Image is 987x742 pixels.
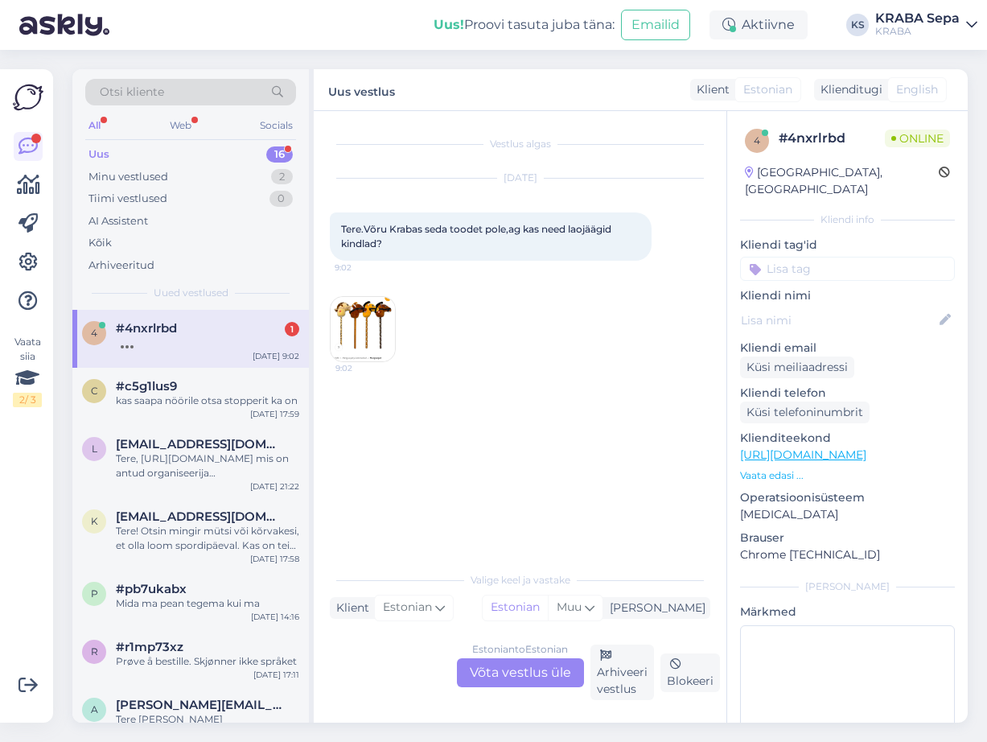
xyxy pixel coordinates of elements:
[13,393,42,407] div: 2 / 3
[116,437,283,451] span: liisbetkukk@gmail.com
[13,335,42,407] div: Vaata siia
[740,237,955,254] p: Kliendi tag'id
[116,379,177,394] span: #c5g1lus9
[251,611,299,623] div: [DATE] 14:16
[621,10,690,40] button: Emailid
[483,596,548,620] div: Estonian
[690,81,730,98] div: Klient
[740,287,955,304] p: Kliendi nimi
[116,509,283,524] span: kivirahkmirtelmia@gmail.com
[116,654,299,669] div: Prøve å bestille. Skjønner ikke språket
[875,12,960,25] div: KRABA Sepa
[88,191,167,207] div: Tiimi vestlused
[709,10,808,39] div: Aktiivne
[660,653,720,692] div: Blokeeri
[88,146,109,163] div: Uus
[875,12,977,38] a: KRABA SepaKRABA
[331,297,395,361] img: Attachment
[740,506,955,523] p: [MEDICAL_DATA]
[885,130,950,147] span: Online
[740,430,955,447] p: Klienditeekond
[271,169,293,185] div: 2
[88,213,148,229] div: AI Assistent
[875,25,960,38] div: KRABA
[116,524,299,553] div: Tere! Otsin mingir mütsi või kõrvakesi, et olla loom spordipäeval. Kas on teie poes oleks midagi ...
[740,579,955,594] div: [PERSON_NAME]
[13,82,43,113] img: Askly Logo
[740,468,955,483] p: Vaata edasi ...
[88,169,168,185] div: Minu vestlused
[745,164,939,198] div: [GEOGRAPHIC_DATA], [GEOGRAPHIC_DATA]
[740,489,955,506] p: Operatsioonisüsteem
[253,350,299,362] div: [DATE] 9:02
[846,14,869,36] div: KS
[335,362,396,374] span: 9:02
[740,530,955,546] p: Brauser
[740,447,866,462] a: [URL][DOMAIN_NAME]
[434,15,615,35] div: Proovi tasuta juba täna:
[740,604,955,620] p: Märkmed
[740,546,955,563] p: Chrome [TECHNICAL_ID]
[116,451,299,480] div: Tere, [URL][DOMAIN_NAME] mis on antud organiseerija [PERSON_NAME]?
[330,137,710,151] div: Vestlus algas
[328,79,395,101] label: Uus vestlus
[557,600,582,614] span: Muu
[116,394,299,408] div: kas saapa nöörile otsa stopperit ka on
[335,262,395,274] span: 9:02
[266,146,293,163] div: 16
[285,322,299,336] div: 1
[740,340,955,357] p: Kliendi email
[740,385,955,402] p: Kliendi telefon
[116,596,299,611] div: Mida ma pean tegema kui ma
[85,115,104,136] div: All
[457,658,584,687] div: Võta vestlus üle
[740,212,955,227] div: Kliendi info
[167,115,195,136] div: Web
[116,640,183,654] span: #r1mp73xz
[91,703,98,715] span: a
[91,515,98,527] span: k
[434,17,464,32] b: Uus!
[330,600,369,616] div: Klient
[88,235,112,251] div: Kõik
[754,134,760,146] span: 4
[91,587,98,600] span: p
[116,698,283,712] span: allan.matt19@gmail.com
[88,258,154,274] div: Arhiveeritud
[740,357,854,378] div: Küsi meiliaadressi
[472,642,568,657] div: Estonian to Estonian
[116,582,187,596] span: #pb7ukabx
[741,311,936,329] input: Lisa nimi
[91,645,98,657] span: r
[743,81,792,98] span: Estonian
[100,84,164,101] span: Otsi kliente
[253,669,299,681] div: [DATE] 17:11
[896,81,938,98] span: English
[341,223,614,249] span: Tere.Võru Krabas seda toodet pole,ag kas need laojäägid kindlad?
[92,443,97,455] span: l
[330,573,710,587] div: Valige keel ja vastake
[383,599,432,616] span: Estonian
[590,645,654,700] div: Arhiveeri vestlus
[250,553,299,565] div: [DATE] 17:58
[779,129,885,148] div: # 4nxrlrbd
[250,480,299,493] div: [DATE] 21:22
[257,115,296,136] div: Socials
[740,402,870,423] div: Küsi telefoninumbrit
[116,712,299,741] div: Tere [PERSON_NAME] [PERSON_NAME] teile vastamast [GEOGRAPHIC_DATA] sepa turu noored müüjannad ma ...
[91,385,98,397] span: c
[91,327,97,339] span: 4
[116,321,177,336] span: #4nxrlrbd
[250,408,299,420] div: [DATE] 17:59
[603,600,705,616] div: [PERSON_NAME]
[330,171,710,185] div: [DATE]
[740,257,955,281] input: Lisa tag
[814,81,882,98] div: Klienditugi
[269,191,293,207] div: 0
[154,286,228,300] span: Uued vestlused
